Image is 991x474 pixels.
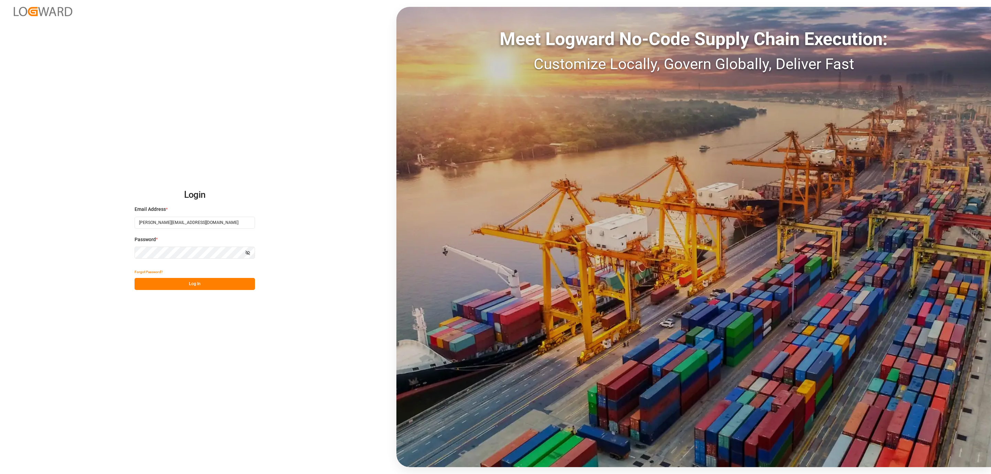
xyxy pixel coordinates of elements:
div: Customize Locally, Govern Globally, Deliver Fast [396,53,991,75]
span: Password [135,236,156,243]
button: Forgot Password? [135,266,163,278]
img: Logward_new_orange.png [14,7,72,16]
div: Meet Logward No-Code Supply Chain Execution: [396,26,991,53]
span: Email Address [135,206,166,213]
input: Enter your email [135,217,255,229]
h2: Login [135,184,255,206]
button: Log In [135,278,255,290]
